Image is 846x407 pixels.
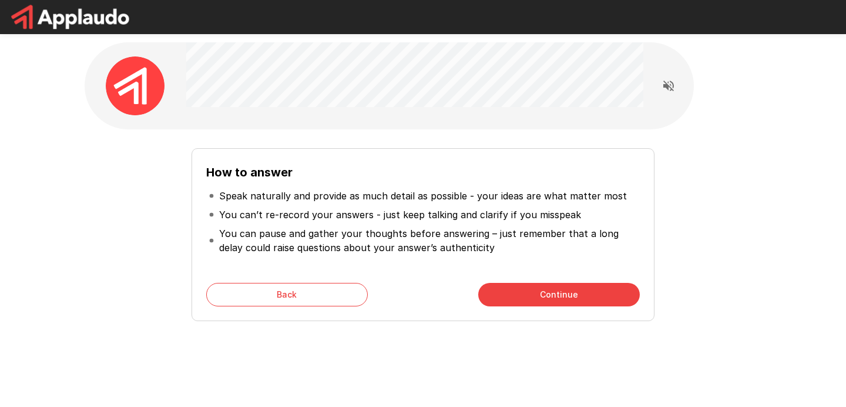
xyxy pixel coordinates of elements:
[206,165,293,179] b: How to answer
[219,226,637,255] p: You can pause and gather your thoughts before answering – just remember that a long delay could r...
[478,283,640,306] button: Continue
[219,189,627,203] p: Speak naturally and provide as much detail as possible - your ideas are what matter most
[219,208,581,222] p: You can’t re-record your answers - just keep talking and clarify if you misspeak
[106,56,164,115] img: applaudo_avatar.png
[206,283,368,306] button: Back
[657,74,680,98] button: Read questions aloud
